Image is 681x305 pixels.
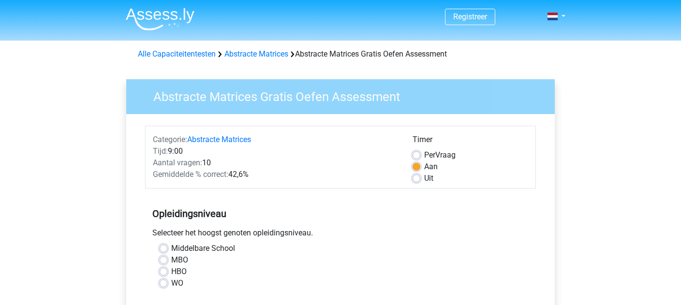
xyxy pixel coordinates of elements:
span: Aantal vragen: [153,158,202,167]
div: 9:00 [146,145,405,157]
span: Per [424,150,435,160]
a: Alle Capaciteitentesten [138,49,216,58]
a: Abstracte Matrices [224,49,288,58]
label: MBO [171,254,188,266]
h3: Abstracte Matrices Gratis Oefen Assessment [142,86,548,104]
a: Abstracte Matrices [187,135,251,144]
span: Tijd: [153,146,168,156]
label: Aan [424,161,438,173]
span: Categorie: [153,135,187,144]
span: Gemiddelde % correct: [153,170,228,179]
div: Abstracte Matrices Gratis Oefen Assessment [134,48,547,60]
label: HBO [171,266,187,277]
img: Assessly [126,8,194,30]
a: Registreer [453,12,487,21]
label: Vraag [424,149,456,161]
div: Selecteer het hoogst genoten opleidingsniveau. [145,227,536,243]
label: Uit [424,173,433,184]
div: Timer [413,134,528,149]
label: Middelbare School [171,243,235,254]
div: 42,6% [146,169,405,180]
label: WO [171,277,183,289]
h5: Opleidingsniveau [152,204,529,223]
div: 10 [146,157,405,169]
